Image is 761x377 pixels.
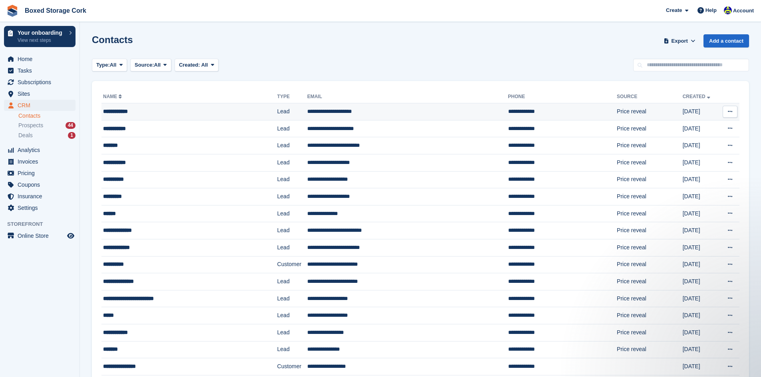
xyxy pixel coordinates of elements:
[4,230,76,241] a: menu
[277,358,307,375] td: Customer
[4,65,76,76] a: menu
[508,91,617,103] th: Phone
[277,341,307,358] td: Lead
[18,53,66,65] span: Home
[672,37,688,45] span: Export
[662,34,697,47] button: Export
[4,156,76,167] a: menu
[617,239,683,256] td: Price reveal
[683,171,719,188] td: [DATE]
[277,307,307,324] td: Lead
[18,131,76,140] a: Deals 1
[18,122,43,129] span: Prospects
[277,137,307,154] td: Lead
[683,188,719,205] td: [DATE]
[175,59,219,72] button: Created: All
[703,34,749,47] a: Add a contact
[18,100,66,111] span: CRM
[683,256,719,273] td: [DATE]
[4,88,76,99] a: menu
[683,341,719,358] td: [DATE]
[18,179,66,190] span: Coupons
[277,103,307,120] td: Lead
[18,88,66,99] span: Sites
[4,179,76,190] a: menu
[617,91,683,103] th: Source
[733,7,754,15] span: Account
[617,137,683,154] td: Price reveal
[4,26,76,47] a: Your onboarding View next steps
[277,91,307,103] th: Type
[617,205,683,222] td: Price reveal
[92,59,127,72] button: Type: All
[277,205,307,222] td: Lead
[683,273,719,290] td: [DATE]
[4,191,76,202] a: menu
[617,171,683,188] td: Price reveal
[96,61,110,69] span: Type:
[18,156,66,167] span: Invoices
[705,6,717,14] span: Help
[154,61,161,69] span: All
[277,273,307,290] td: Lead
[683,137,719,154] td: [DATE]
[683,290,719,307] td: [DATE]
[18,112,76,120] a: Contacts
[4,202,76,213] a: menu
[18,202,66,213] span: Settings
[617,103,683,120] td: Price reveal
[683,154,719,171] td: [DATE]
[683,239,719,256] td: [DATE]
[277,256,307,273] td: Customer
[617,341,683,358] td: Price reveal
[18,132,33,139] span: Deals
[617,290,683,307] td: Price reveal
[4,144,76,156] a: menu
[277,154,307,171] td: Lead
[617,273,683,290] td: Price reveal
[617,222,683,239] td: Price reveal
[18,37,65,44] p: View next steps
[724,6,732,14] img: Vincent
[68,132,76,139] div: 1
[4,53,76,65] a: menu
[18,77,66,88] span: Subscriptions
[683,307,719,324] td: [DATE]
[307,91,508,103] th: Email
[277,222,307,239] td: Lead
[277,188,307,205] td: Lead
[4,100,76,111] a: menu
[617,324,683,341] td: Price reveal
[22,4,89,17] a: Boxed Storage Cork
[7,220,79,228] span: Storefront
[617,307,683,324] td: Price reveal
[179,62,200,68] span: Created:
[277,239,307,256] td: Lead
[277,120,307,137] td: Lead
[18,65,66,76] span: Tasks
[617,120,683,137] td: Price reveal
[4,77,76,88] a: menu
[683,94,712,99] a: Created
[683,205,719,222] td: [DATE]
[201,62,208,68] span: All
[683,324,719,341] td: [DATE]
[277,290,307,307] td: Lead
[103,94,123,99] a: Name
[617,256,683,273] td: Price reveal
[130,59,171,72] button: Source: All
[4,168,76,179] a: menu
[110,61,117,69] span: All
[617,154,683,171] td: Price reveal
[683,222,719,239] td: [DATE]
[18,30,65,36] p: Your onboarding
[18,144,66,156] span: Analytics
[683,103,719,120] td: [DATE]
[277,324,307,341] td: Lead
[683,358,719,375] td: [DATE]
[666,6,682,14] span: Create
[66,122,76,129] div: 44
[18,230,66,241] span: Online Store
[6,5,18,17] img: stora-icon-8386f47178a22dfd0bd8f6a31ec36ba5ce8667c1dd55bd0f319d3a0aa187defe.svg
[18,168,66,179] span: Pricing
